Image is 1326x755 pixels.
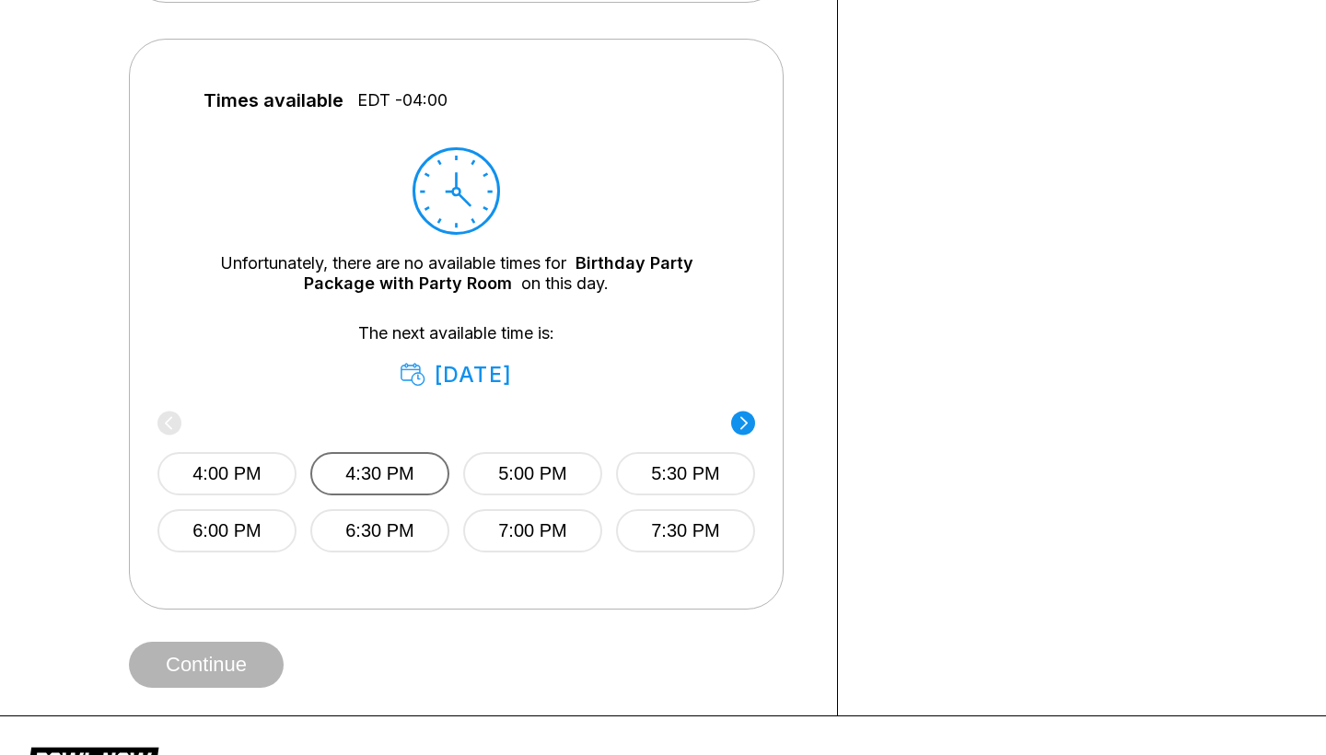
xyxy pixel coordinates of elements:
[185,323,727,388] div: The next available time is:
[310,509,449,552] button: 6:30 PM
[157,452,297,495] button: 4:00 PM
[157,509,297,552] button: 6:00 PM
[616,509,755,552] button: 7:30 PM
[616,452,755,495] button: 5:30 PM
[401,362,512,388] div: [DATE]
[463,509,602,552] button: 7:00 PM
[204,90,343,110] span: Times available
[304,253,693,293] a: Birthday Party Package with Party Room
[357,90,448,110] span: EDT -04:00
[185,253,727,294] div: Unfortunately, there are no available times for on this day.
[463,452,602,495] button: 5:00 PM
[310,452,449,495] button: 4:30 PM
